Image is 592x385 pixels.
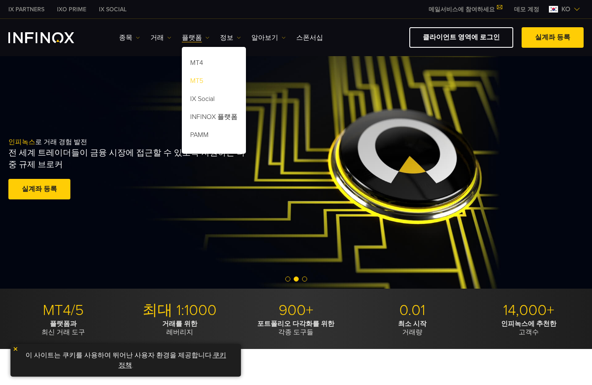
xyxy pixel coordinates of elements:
[8,320,119,336] p: 최신 거래 도구
[162,320,197,328] strong: 거래를 위한
[285,276,290,282] span: Go to slide 1
[182,109,246,127] a: INFINOX 플랫폼
[357,320,468,336] p: 거래량
[8,124,313,215] div: 로 거래 경험 발전
[522,27,584,48] a: 실계좌 등록
[302,276,307,282] span: Go to slide 3
[51,5,93,14] a: INFINOX
[182,127,246,145] a: PAMM
[257,320,334,328] strong: 포트폴리오 다각화를 위한
[182,73,246,91] a: MT5
[8,301,119,320] p: MT4/5
[558,4,574,14] span: ko
[422,6,508,13] a: 메일서비스에 참여하세요
[501,320,556,328] strong: 인피녹스에 추천한
[294,276,299,282] span: Go to slide 2
[398,320,427,328] strong: 최소 시작
[508,5,545,14] a: INFINOX MENU
[473,301,584,320] p: 14,000+
[182,91,246,109] a: IX Social
[241,301,351,320] p: 900+
[220,33,241,43] a: 정보
[409,27,513,48] a: 클라이언트 영역에 로그인
[473,320,584,336] p: 고객수
[13,346,18,352] img: yellow close icon
[182,33,209,43] a: 플랫폼
[125,301,235,320] p: 최대 1:1000
[15,348,237,372] p: 이 사이트는 쿠키를 사용하여 뛰어난 사용자 환경을 제공합니다. .
[8,147,252,171] p: 전 세계 트레이더들이 금융 시장에 접근할 수 있도록 지원하는 다중 규제 브로커
[241,320,351,336] p: 각종 도구들
[125,320,235,336] p: 레버리지
[119,33,140,43] a: 종목
[296,33,323,43] a: 스폰서십
[8,179,70,199] a: 실계좌 등록
[93,5,133,14] a: INFINOX
[357,301,468,320] p: 0.01
[8,32,94,43] a: INFINOX Logo
[2,5,51,14] a: INFINOX
[251,33,286,43] a: 알아보기
[8,138,35,146] span: 인피녹스
[182,55,246,73] a: MT4
[50,320,77,328] strong: 플랫폼과
[150,33,171,43] a: 거래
